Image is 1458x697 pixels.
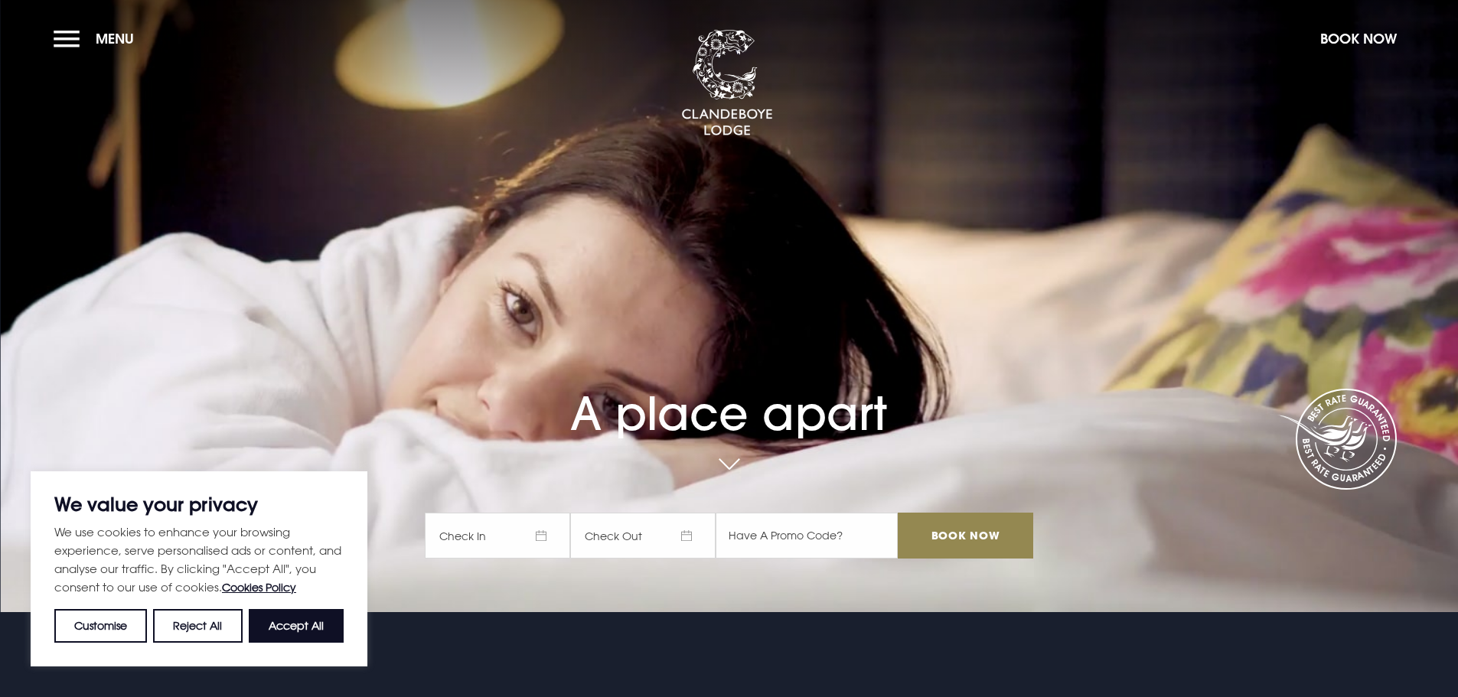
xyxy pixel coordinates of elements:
[898,513,1032,559] input: Book Now
[222,581,296,594] a: Cookies Policy
[1313,22,1404,55] button: Book Now
[54,523,344,597] p: We use cookies to enhance your browsing experience, serve personalised ads or content, and analys...
[425,344,1032,441] h1: A place apart
[54,22,142,55] button: Menu
[54,495,344,513] p: We value your privacy
[249,609,344,643] button: Accept All
[153,609,242,643] button: Reject All
[570,513,716,559] span: Check Out
[716,513,898,559] input: Have A Promo Code?
[425,513,570,559] span: Check In
[681,30,773,137] img: Clandeboye Lodge
[54,609,147,643] button: Customise
[96,30,134,47] span: Menu
[31,471,367,666] div: We value your privacy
